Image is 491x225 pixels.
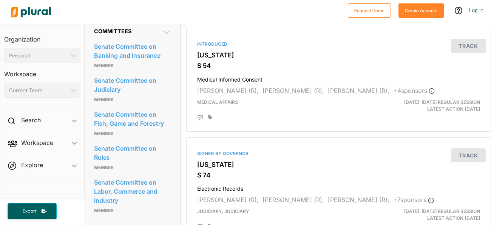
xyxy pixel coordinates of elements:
a: Senate Committee on Judiciary [94,75,171,95]
button: Create Account [398,3,444,18]
a: Senate Committee on Banking and Insurance [94,41,171,61]
div: Latest Action: [DATE] [388,208,486,222]
h3: S 74 [197,171,480,179]
p: Member [94,206,171,215]
span: Committees [94,28,131,34]
h4: Medical Informed Consent [197,73,480,83]
p: Member [94,95,171,104]
span: [PERSON_NAME] (R), [262,196,324,203]
button: Track [451,148,486,162]
a: Log In [469,7,483,14]
p: Member [94,61,171,70]
div: Add Position Statement [197,115,203,121]
p: Member [94,129,171,138]
h4: Electronic Records [197,182,480,192]
h3: Workspace [4,63,80,80]
span: Export [17,208,42,214]
h3: [US_STATE] [197,161,480,168]
button: Export [8,203,57,219]
a: Senate Committee on Fish, Game and Forestry [94,109,171,129]
span: [PERSON_NAME] (R), [328,196,389,203]
div: Current Team [9,86,68,94]
span: [PERSON_NAME] (R), [197,87,259,94]
span: [PERSON_NAME] (R), [262,87,324,94]
h3: S 54 [197,62,480,69]
span: Medical Affairs [197,99,238,105]
span: [DATE]-[DATE] Regular Session [404,208,480,214]
button: Request Demo [348,3,391,18]
a: Senate Committee on Labor, Commerce and Industry [94,177,171,206]
p: Member [94,163,171,172]
h3: [US_STATE] [197,51,480,59]
span: + 4 sponsor s [393,87,435,94]
button: Track [451,39,486,53]
a: Request Demo [348,6,391,14]
div: Latest Action: [DATE] [388,99,486,112]
div: Add tags [208,115,212,120]
h2: Search [21,116,41,124]
span: + 7 sponsor s [393,196,434,203]
a: Create Account [398,6,444,14]
span: [PERSON_NAME] (R), [328,87,389,94]
div: Signed by Governor [197,150,480,157]
span: Judiciary, Judiciary [197,208,249,214]
span: [DATE]-[DATE] Regular Session [404,99,480,105]
div: Personal [9,52,68,60]
a: Senate Committee on Rules [94,143,171,163]
div: Introduced [197,41,480,48]
span: [PERSON_NAME] (R), [197,196,259,203]
h3: Organization [4,28,80,45]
